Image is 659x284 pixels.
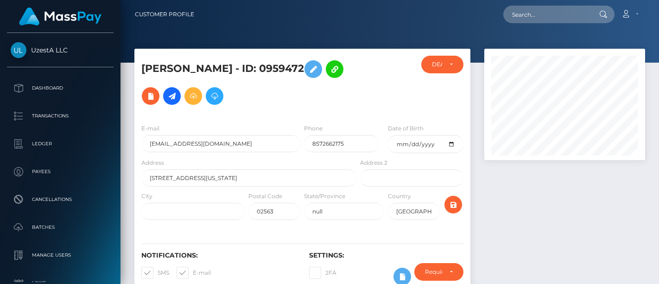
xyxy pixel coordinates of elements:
span: UzestA LLC [7,46,114,54]
p: Dashboard [11,81,110,95]
label: Phone [304,124,323,133]
p: Payees [11,165,110,179]
p: Manage Users [11,248,110,262]
a: Ledger [7,132,114,155]
label: 2FA [309,267,336,279]
a: Manage Users [7,244,114,267]
label: City [141,192,152,200]
a: Cancellations [7,188,114,211]
p: Ledger [11,137,110,151]
a: Dashboard [7,77,114,100]
input: Search... [503,6,590,23]
label: State/Province [304,192,345,200]
h5: [PERSON_NAME] - ID: 0959472 [141,56,351,110]
a: Batches [7,216,114,239]
label: E-mail [177,267,211,279]
p: Transactions [11,109,110,123]
button: Require ID/Selfie Verification [414,263,463,281]
label: Postal Code [248,192,282,200]
div: Require ID/Selfie Verification [425,268,442,276]
h6: Settings: [309,252,463,259]
label: E-mail [141,124,159,133]
p: Batches [11,220,110,234]
h6: Notifications: [141,252,295,259]
button: DEACTIVE [421,56,463,73]
img: MassPay Logo [19,7,101,26]
img: UzestA LLC [11,42,26,58]
a: Initiate Payout [163,87,181,105]
a: Transactions [7,104,114,128]
a: Payees [7,160,114,183]
a: Customer Profile [135,5,194,24]
p: Cancellations [11,193,110,207]
div: DEACTIVE [432,61,442,68]
label: Address [141,159,164,167]
label: Date of Birth [388,124,424,133]
label: Country [388,192,411,200]
label: Address 2 [360,159,387,167]
label: SMS [141,267,169,279]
